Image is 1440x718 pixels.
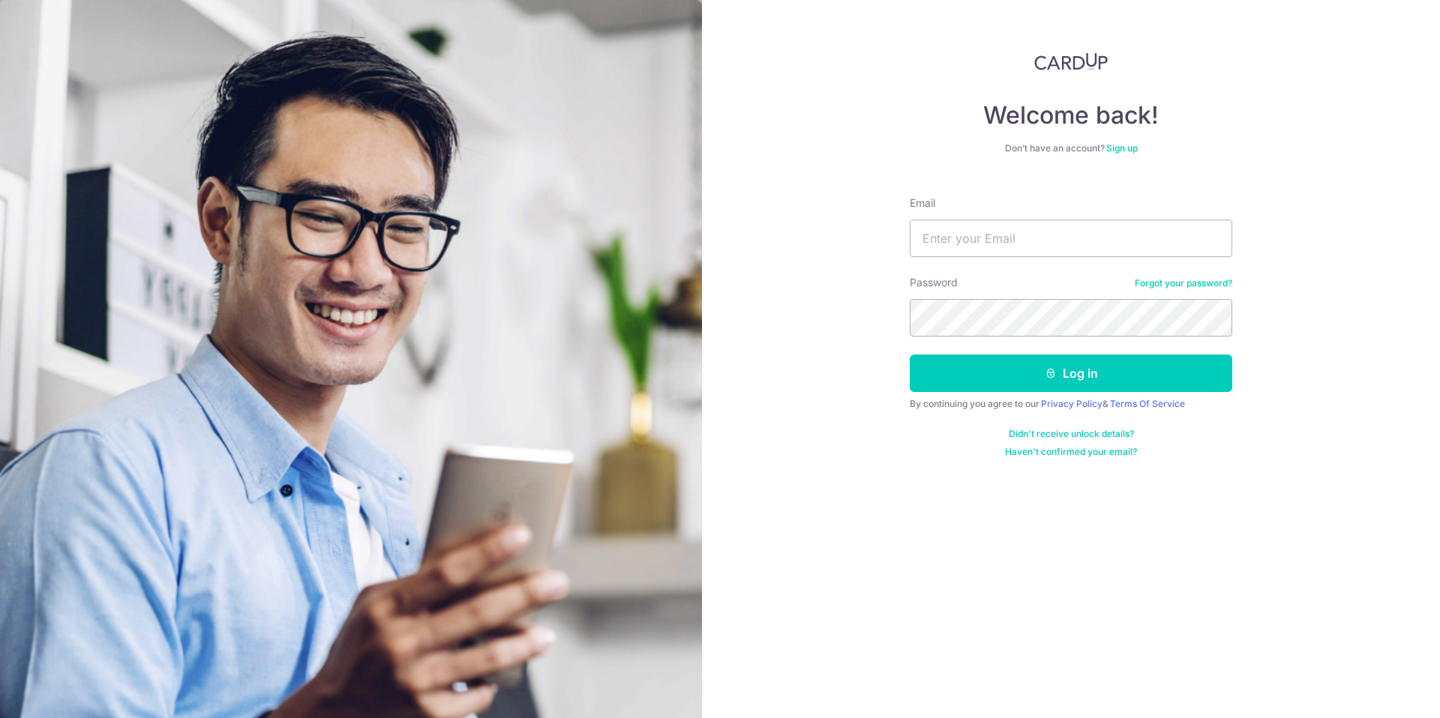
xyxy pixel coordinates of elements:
[910,142,1232,154] div: Don’t have an account?
[1034,52,1108,70] img: CardUp Logo
[1041,398,1102,409] a: Privacy Policy
[910,100,1232,130] h4: Welcome back!
[1009,428,1134,440] a: Didn't receive unlock details?
[1110,398,1185,409] a: Terms Of Service
[1005,446,1137,458] a: Haven't confirmed your email?
[910,275,958,290] label: Password
[910,196,935,211] label: Email
[910,355,1232,392] button: Log in
[1135,277,1232,289] a: Forgot your password?
[910,220,1232,257] input: Enter your Email
[1106,142,1138,154] a: Sign up
[910,398,1232,410] div: By continuing you agree to our &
